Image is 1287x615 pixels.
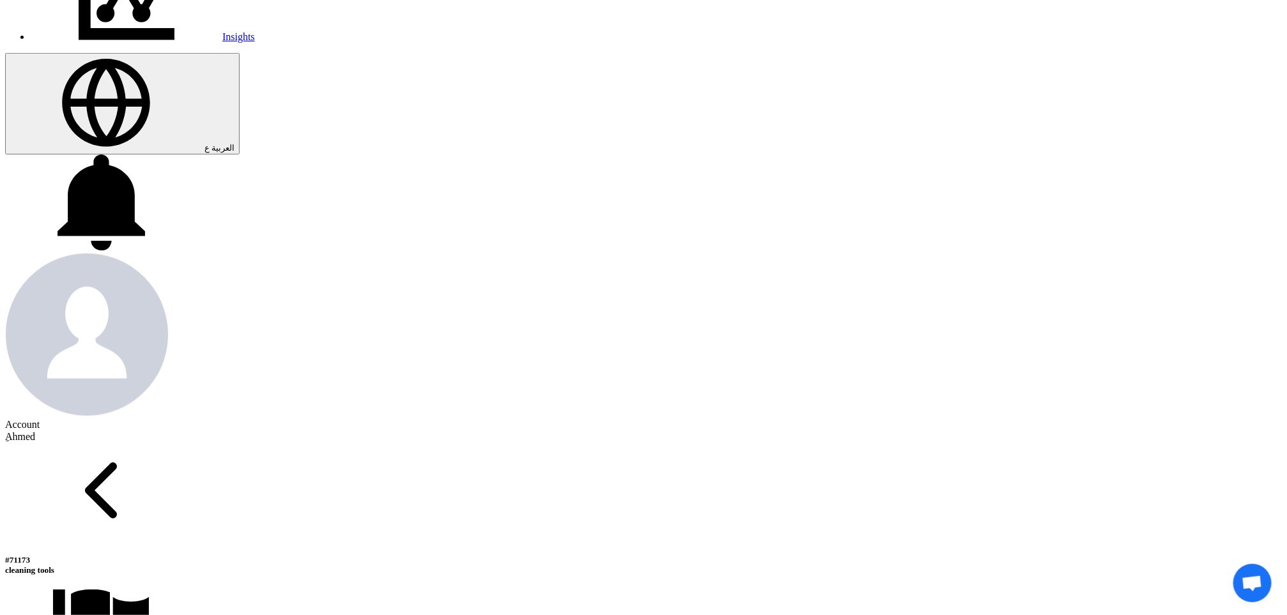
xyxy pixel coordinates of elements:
[5,253,169,416] img: profile_test.png
[5,555,1282,565] div: #71173
[5,430,1282,443] div: ِAhmed
[5,565,54,575] span: cleaning tools
[1233,564,1272,602] a: Open chat
[31,31,255,42] a: Insights
[5,419,1282,430] div: Account
[5,53,240,155] button: العربية ع
[5,555,1282,575] h5: cleaning tools
[204,143,210,153] span: ع
[212,143,235,153] span: العربية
